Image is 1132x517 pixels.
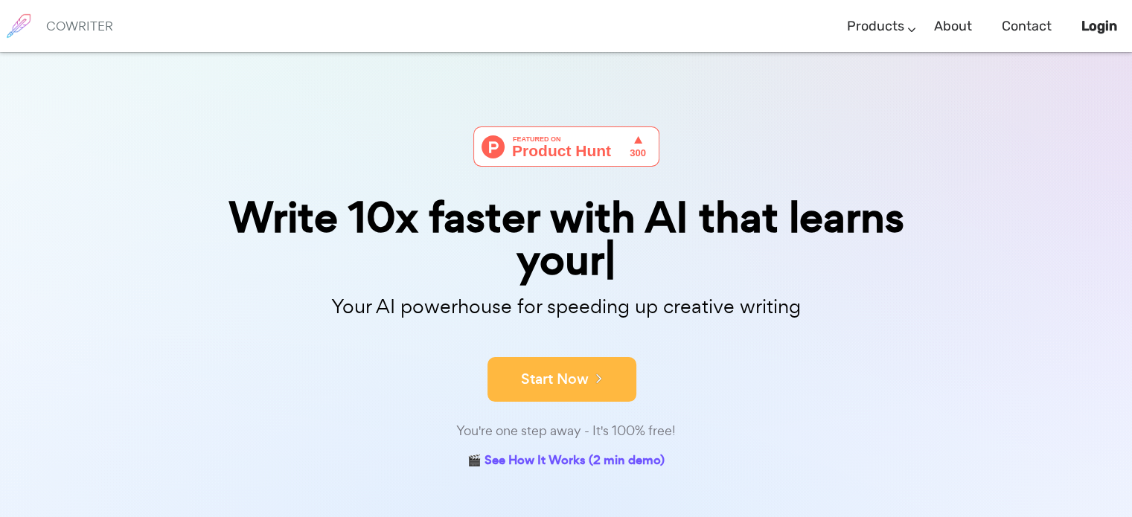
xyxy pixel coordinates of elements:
a: 🎬 See How It Works (2 min demo) [467,450,665,473]
b: Login [1081,18,1117,34]
button: Start Now [487,357,636,402]
h6: COWRITER [46,19,113,33]
a: Login [1081,4,1117,48]
a: About [934,4,972,48]
a: Products [847,4,904,48]
a: Contact [1002,4,1052,48]
img: Cowriter - Your AI buddy for speeding up creative writing | Product Hunt [473,126,659,167]
div: Write 10x faster with AI that learns your [194,196,938,281]
div: You're one step away - It's 100% free! [194,420,938,442]
p: Your AI powerhouse for speeding up creative writing [194,291,938,323]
